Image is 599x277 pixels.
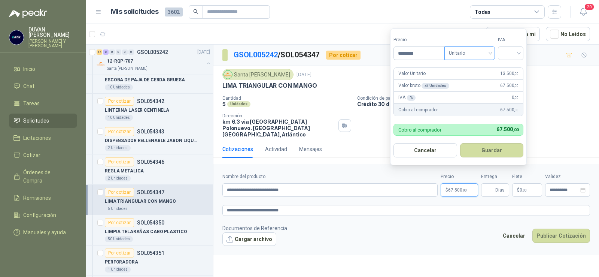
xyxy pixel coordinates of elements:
div: 0 [109,49,115,55]
span: $ [517,188,520,192]
div: Unidades [227,101,250,107]
button: Guardar [460,143,524,157]
button: Publicar Cotización [532,229,590,243]
p: 5 [222,101,226,107]
a: Configuración [9,208,77,222]
div: Por cotizar [105,97,134,106]
div: 0 [122,49,128,55]
span: ,00 [462,188,467,192]
button: Cancelar [393,143,457,157]
div: Por cotizar [105,249,134,258]
a: Por cotizarSOL054343DISPENSADOR RELLENABLE JABON LIQUIDO 5002 Unidades [86,124,213,154]
div: 1 - 50 de 771 [434,28,480,40]
p: Crédito 30 días [357,101,596,107]
span: 67.500 [500,106,519,114]
span: ,00 [513,127,519,132]
p: Cobro al comprador [398,127,441,132]
div: 2 Unidades [105,175,131,181]
span: Remisiones [23,194,51,202]
span: 0 [520,188,527,192]
button: No Leídos [546,27,590,41]
span: Inicio [23,65,35,73]
a: Remisiones [9,191,77,205]
span: 67.500 [496,126,519,132]
span: 0 [512,94,519,101]
p: Condición de pago [357,96,596,101]
span: 3602 [165,7,183,16]
p: Cantidad [222,96,351,101]
p: IVA [398,94,416,101]
p: Documentos de Referencia [222,224,287,232]
button: Asignado a mi [486,27,540,41]
label: Precio [393,36,444,43]
p: Valor Unitario [398,70,426,77]
label: Validez [545,173,590,180]
div: 14 [97,49,102,55]
div: Por cotizar [326,51,361,60]
a: Por cotizarSOL054351PERFORADORA1 Unidades [86,246,213,276]
label: Precio [441,173,478,180]
div: 5 Unidades [105,206,131,212]
a: Órdenes de Compra [9,165,77,188]
p: SOL054351 [137,250,164,256]
label: IVA [498,36,523,43]
div: Por cotizar [105,188,134,197]
p: $ 0,00 [512,183,542,197]
div: 0 [116,49,121,55]
p: SOL054350 [137,220,164,225]
span: ,00 [514,96,519,100]
div: 2 [103,49,109,55]
button: Cancelar [499,229,529,243]
p: REGLA METALICA [105,168,144,175]
span: Manuales y ayuda [23,228,66,237]
img: Logo peakr [9,9,47,18]
span: ,00 [514,72,519,76]
a: Por cotizarSOL054341ESCOBA DE PAJA DE CERDA GRUESA10 Unidades [86,63,213,94]
div: Todas [475,8,490,16]
div: Por cotizar [105,127,134,136]
span: 67.500 [448,188,467,192]
p: DUVAN [PERSON_NAME] [28,27,77,37]
span: Tareas [23,99,40,108]
a: Chat [9,79,77,93]
button: 20 [577,5,590,19]
a: GSOL005242 [234,50,278,59]
img: Company Logo [9,30,24,45]
div: 2 Unidades [105,145,131,151]
span: Días [495,184,505,196]
p: Cobro al comprador [398,106,438,114]
p: / SOL054347 [234,49,320,61]
span: ,00 [522,188,527,192]
span: Configuración [23,211,56,219]
p: LIMA TRIANGULAR CON MANGO [222,82,317,90]
p: [PERSON_NAME] Y [PERSON_NAME] [28,39,77,48]
p: SOL054343 [137,129,164,134]
span: Solicitudes [23,117,49,125]
span: 20 [584,3,595,10]
div: x 5 Unidades [422,83,449,89]
a: 14 2 0 0 0 0 GSOL005242[DATE] Company Logo12-RQP-707Santa [PERSON_NAME] [97,48,212,72]
p: SOL054347 [137,190,164,195]
img: Company Logo [224,70,232,79]
p: DISPENSADOR RELLENABLE JABON LIQUIDO 500 [105,137,198,144]
span: Cotizar [23,151,40,159]
p: Dirección [222,113,335,118]
p: SOL054342 [137,99,164,104]
p: Valor bruto [398,82,449,89]
span: Unitario [449,48,490,59]
p: [DATE] [297,71,311,78]
p: LIMPIA TELARAÑAS CABO PLASTICO [105,228,187,235]
a: Inicio [9,62,77,76]
a: Por cotizarSOL054346REGLA METALICA2 Unidades [86,154,213,185]
div: Actividad [265,145,287,153]
span: 67.500 [500,82,519,89]
span: Órdenes de Compra [23,168,70,185]
p: PERFORADORA [105,259,138,266]
p: km 6.3 via [GEOGRAPHIC_DATA] Polonuevo. [GEOGRAPHIC_DATA] [GEOGRAPHIC_DATA] , Atlántico [222,118,335,138]
div: 10 Unidades [105,115,133,121]
button: Cargar archivo [222,232,276,246]
a: Licitaciones [9,131,77,145]
a: Por cotizarSOL054347LIMA TRIANGULAR CON MANGO5 Unidades [86,185,213,215]
p: LINTERNA LASER CENTINELA [105,107,169,114]
a: Cotizar [9,148,77,162]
